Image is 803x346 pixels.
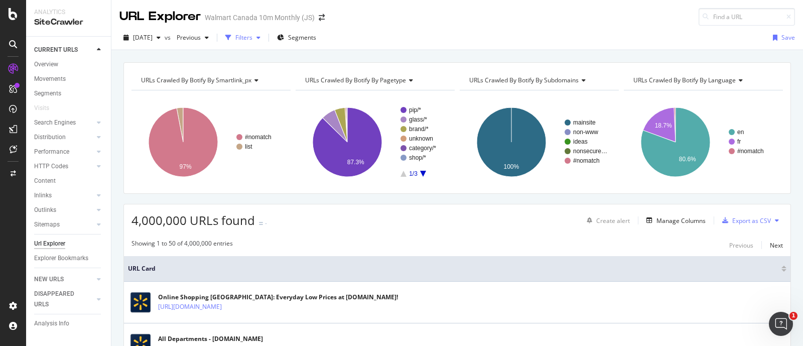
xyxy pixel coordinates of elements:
[409,135,433,142] text: unknown
[34,239,65,249] div: Url Explorer
[718,212,771,228] button: Export as CSV
[245,143,252,150] text: list
[409,116,427,123] text: glass/*
[288,33,316,42] span: Segments
[180,163,192,170] text: 97%
[409,170,418,177] text: 1/3
[34,8,103,17] div: Analytics
[729,239,753,251] button: Previous
[34,190,94,201] a: Inlinks
[34,289,85,310] div: DISAPPEARED URLS
[158,334,265,343] div: All Departments - [DOMAIN_NAME]
[303,72,446,88] h4: URLs Crawled By Botify By pagetype
[173,30,213,46] button: Previous
[583,212,630,228] button: Create alert
[34,45,94,55] a: CURRENT URLS
[34,219,94,230] a: Sitemaps
[34,253,88,264] div: Explorer Bookmarks
[573,148,607,155] text: nonsecure…
[34,59,104,70] a: Overview
[633,76,736,84] span: URLs Crawled By Botify By language
[34,118,94,128] a: Search Engines
[158,293,398,302] div: Online Shopping [GEOGRAPHIC_DATA]: Everyday Low Prices at [DOMAIN_NAME]!
[119,8,201,25] div: URL Explorer
[656,216,706,225] div: Manage Columns
[34,132,66,143] div: Distribution
[573,138,588,145] text: ideas
[573,119,596,126] text: mainsite
[642,214,706,226] button: Manage Columns
[165,33,173,42] span: vs
[34,147,69,157] div: Performance
[259,222,263,225] img: Equal
[34,205,94,215] a: Outlinks
[624,98,780,186] svg: A chart.
[789,312,797,320] span: 1
[128,290,153,315] img: main image
[699,8,795,26] input: Find a URL
[34,205,56,215] div: Outlinks
[34,74,66,84] div: Movements
[305,76,406,84] span: URLs Crawled By Botify By pagetype
[409,145,436,152] text: category/*
[737,129,744,136] text: en
[319,14,325,21] div: arrow-right-arrow-left
[296,98,452,186] div: A chart.
[347,159,364,166] text: 87.3%
[34,147,94,157] a: Performance
[34,176,104,186] a: Content
[205,13,315,23] div: Walmart Canada 10m Monthly (JS)
[34,59,58,70] div: Overview
[128,264,779,273] span: URL Card
[34,176,56,186] div: Content
[34,74,104,84] a: Movements
[770,239,783,251] button: Next
[769,30,795,46] button: Save
[34,190,52,201] div: Inlinks
[131,98,288,186] svg: A chart.
[119,30,165,46] button: [DATE]
[409,106,421,113] text: pip/*
[737,138,741,145] text: fr
[679,156,696,163] text: 80.6%
[235,33,252,42] div: Filters
[34,289,94,310] a: DISAPPEARED URLS
[34,103,49,113] div: Visits
[158,302,222,312] a: [URL][DOMAIN_NAME]
[34,88,61,99] div: Segments
[34,118,76,128] div: Search Engines
[131,239,233,251] div: Showing 1 to 50 of 4,000,000 entries
[139,72,282,88] h4: URLs Crawled By Botify By smartlink_px
[467,72,610,88] h4: URLs Crawled By Botify By subdomains
[770,241,783,250] div: Next
[34,274,64,285] div: NEW URLS
[729,241,753,250] div: Previous
[573,129,598,136] text: non-www
[34,161,94,172] a: HTTP Codes
[34,274,94,285] a: NEW URLS
[596,216,630,225] div: Create alert
[34,132,94,143] a: Distribution
[34,219,60,230] div: Sitemaps
[34,45,78,55] div: CURRENT URLS
[460,98,616,186] svg: A chart.
[273,30,320,46] button: Segments
[573,157,600,164] text: #nomatch
[34,318,69,329] div: Analysis Info
[173,33,201,42] span: Previous
[34,161,68,172] div: HTTP Codes
[409,126,429,133] text: brand/*
[504,163,519,170] text: 100%
[34,318,104,329] a: Analysis Info
[769,312,793,336] iframe: Intercom live chat
[781,33,795,42] div: Save
[131,212,255,228] span: 4,000,000 URLs found
[34,239,104,249] a: Url Explorer
[737,148,764,155] text: #nomatch
[265,219,267,227] div: -
[34,103,59,113] a: Visits
[245,134,272,141] text: #nomatch
[34,17,103,28] div: SiteCrawler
